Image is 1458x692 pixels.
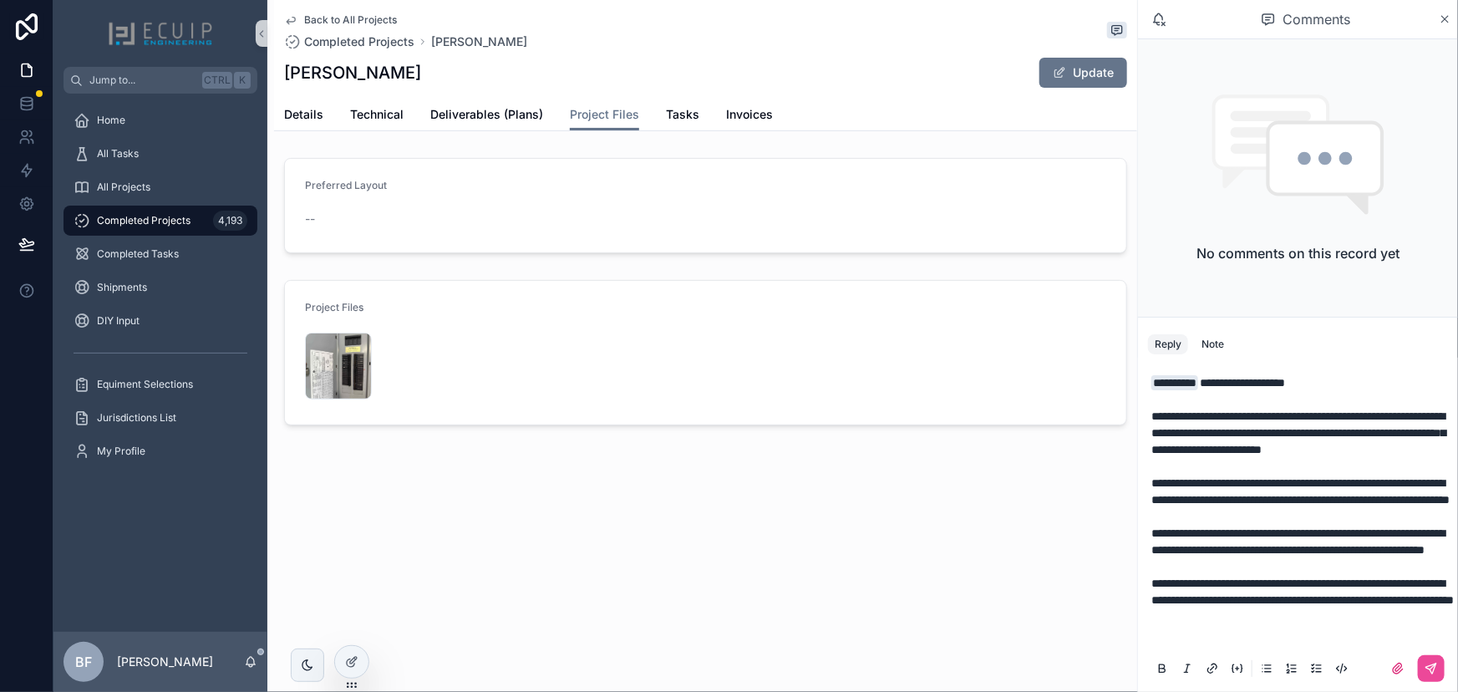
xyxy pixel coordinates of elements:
[284,106,323,123] span: Details
[108,20,213,47] img: App logo
[1196,243,1400,263] h2: No comments on this record yet
[97,147,139,160] span: All Tasks
[97,247,179,261] span: Completed Tasks
[430,106,543,123] span: Deliverables (Plans)
[726,99,773,133] a: Invoices
[64,306,257,336] a: DIY Input
[431,33,527,50] a: [PERSON_NAME]
[570,99,639,131] a: Project Files
[666,99,699,133] a: Tasks
[1195,334,1231,354] button: Note
[64,436,257,466] a: My Profile
[284,33,414,50] a: Completed Projects
[64,67,257,94] button: Jump to...CtrlK
[117,654,213,670] p: [PERSON_NAME]
[97,411,176,425] span: Jurisdictions List
[570,106,639,123] span: Project Files
[75,652,92,672] span: BF
[1283,9,1350,29] span: Comments
[213,211,247,231] div: 4,193
[53,94,267,488] div: scrollable content
[64,172,257,202] a: All Projects
[305,211,315,227] span: --
[97,445,145,458] span: My Profile
[97,214,191,227] span: Completed Projects
[1039,58,1127,88] button: Update
[284,13,397,27] a: Back to All Projects
[1201,338,1224,351] div: Note
[64,206,257,236] a: Completed Projects4,193
[350,106,404,123] span: Technical
[284,99,323,133] a: Details
[726,106,773,123] span: Invoices
[64,139,257,169] a: All Tasks
[666,106,699,123] span: Tasks
[304,33,414,50] span: Completed Projects
[430,99,543,133] a: Deliverables (Plans)
[304,13,397,27] span: Back to All Projects
[97,114,125,127] span: Home
[89,74,196,87] span: Jump to...
[305,301,363,313] span: Project Files
[97,378,193,391] span: Equiment Selections
[284,61,421,84] h1: [PERSON_NAME]
[97,181,150,194] span: All Projects
[64,105,257,135] a: Home
[64,239,257,269] a: Completed Tasks
[202,72,232,89] span: Ctrl
[305,179,387,191] span: Preferred Layout
[350,99,404,133] a: Technical
[236,74,249,87] span: K
[97,281,147,294] span: Shipments
[97,314,140,328] span: DIY Input
[64,403,257,433] a: Jurisdictions List
[64,369,257,399] a: Equiment Selections
[64,272,257,303] a: Shipments
[1148,334,1188,354] button: Reply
